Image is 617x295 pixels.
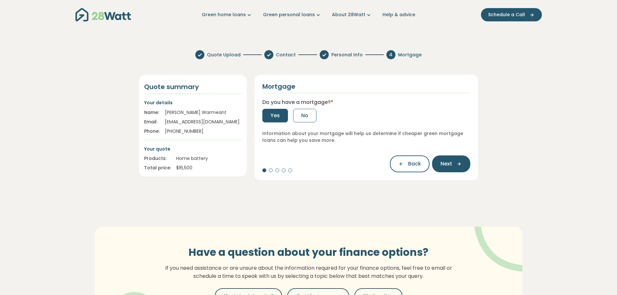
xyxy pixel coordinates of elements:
[263,11,322,18] a: Green personal loans
[144,83,242,91] h4: Quote summary
[144,119,160,125] div: Email:
[332,11,372,18] a: About 28Watt
[176,165,242,171] div: $ 16,500
[408,160,421,168] span: Back
[386,50,395,59] div: 4
[481,8,542,21] button: Schedule a Call
[75,8,131,21] img: 28Watt
[262,130,471,144] div: Information about your mortgage will help us determine if cheaper green mortgage loans can help y...
[176,155,242,162] div: Home battery
[161,246,456,258] h3: Have a question about your finance options?
[270,112,280,119] span: Yes
[144,145,242,153] p: Your quote
[293,109,316,122] button: No
[262,98,333,106] label: Do you have a mortgage?
[262,83,295,90] h2: Mortgage
[144,109,160,116] div: Name:
[75,6,542,23] nav: Main navigation
[440,160,452,168] span: Next
[207,51,241,58] span: Quote Upload
[398,51,422,58] span: Mortgage
[488,11,525,18] span: Schedule a Call
[144,99,242,106] p: Your details
[144,128,160,135] div: Phone:
[144,155,171,162] div: Products:
[457,209,542,272] img: vector
[165,119,242,125] div: [EMAIL_ADDRESS][DOMAIN_NAME]
[262,109,288,122] button: Yes
[383,11,415,18] a: Help & advice
[331,51,363,58] span: Personal Info
[161,264,456,280] p: If you need assistance or are unsure about the information required for your finance options, fee...
[202,11,253,18] a: Green home loans
[165,109,242,116] div: [PERSON_NAME] Warmeant
[432,155,470,172] button: Next
[165,128,242,135] div: [PHONE_NUMBER]
[144,165,171,171] div: Total price:
[276,51,296,58] span: Contact
[301,112,308,119] span: No
[390,155,429,172] button: Back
